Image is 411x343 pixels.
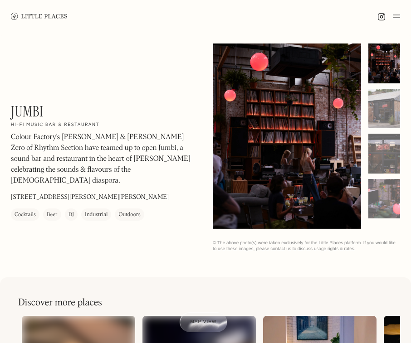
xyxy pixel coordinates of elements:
a: Map view [180,312,228,332]
h2: Discover more places [18,297,102,309]
p: [STREET_ADDRESS][PERSON_NAME][PERSON_NAME] [11,193,169,203]
h2: Hi-Fi music bar & restaurant [11,122,99,129]
div: Industrial [85,211,108,220]
div: Cocktails [15,211,36,220]
span: Map view [191,319,217,324]
div: © The above photo(s) were taken exclusively for the Little Places platform. If you would like to ... [213,240,400,252]
p: Colour Factory's [PERSON_NAME] & [PERSON_NAME] Zero of Rhythm Section have teamed up to open Jumb... [11,132,198,187]
div: DJ [68,211,74,220]
div: Outdoors [118,211,140,220]
div: Beer [47,211,58,220]
h1: Jumbi [11,103,43,120]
